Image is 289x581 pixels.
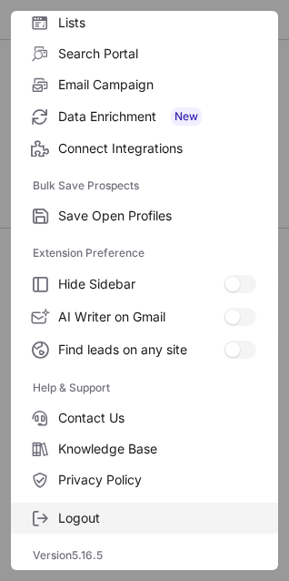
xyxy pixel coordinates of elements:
[58,410,256,426] span: Contact Us
[58,276,224,292] span: Hide Sidebar
[33,239,256,268] label: Extension Preference
[33,171,256,200] label: Bulk Save Prospects
[11,333,278,366] label: Find leads on any site
[58,309,224,325] span: AI Writer on Gmail
[11,403,278,433] label: Contact Us
[58,472,256,488] span: Privacy Policy
[58,441,256,457] span: Knowledge Base
[11,100,278,133] label: Data Enrichment New
[58,107,256,126] span: Data Enrichment
[171,107,202,126] span: New
[11,503,278,534] label: Logout
[58,76,256,93] span: Email Campaign
[11,268,278,301] label: Hide Sidebar
[11,69,278,100] label: Email Campaign
[11,7,278,38] label: Lists
[58,15,256,31] span: Lists
[58,46,256,62] span: Search Portal
[11,38,278,69] label: Search Portal
[11,541,278,570] div: Version 5.16.5
[33,373,256,403] label: Help & Support
[11,200,278,231] label: Save Open Profiles
[58,208,256,224] span: Save Open Profiles
[11,464,278,495] label: Privacy Policy
[58,510,256,526] span: Logout
[11,433,278,464] label: Knowledge Base
[58,140,256,157] span: Connect Integrations
[58,341,224,358] span: Find leads on any site
[11,133,278,164] label: Connect Integrations
[11,301,278,333] label: AI Writer on Gmail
